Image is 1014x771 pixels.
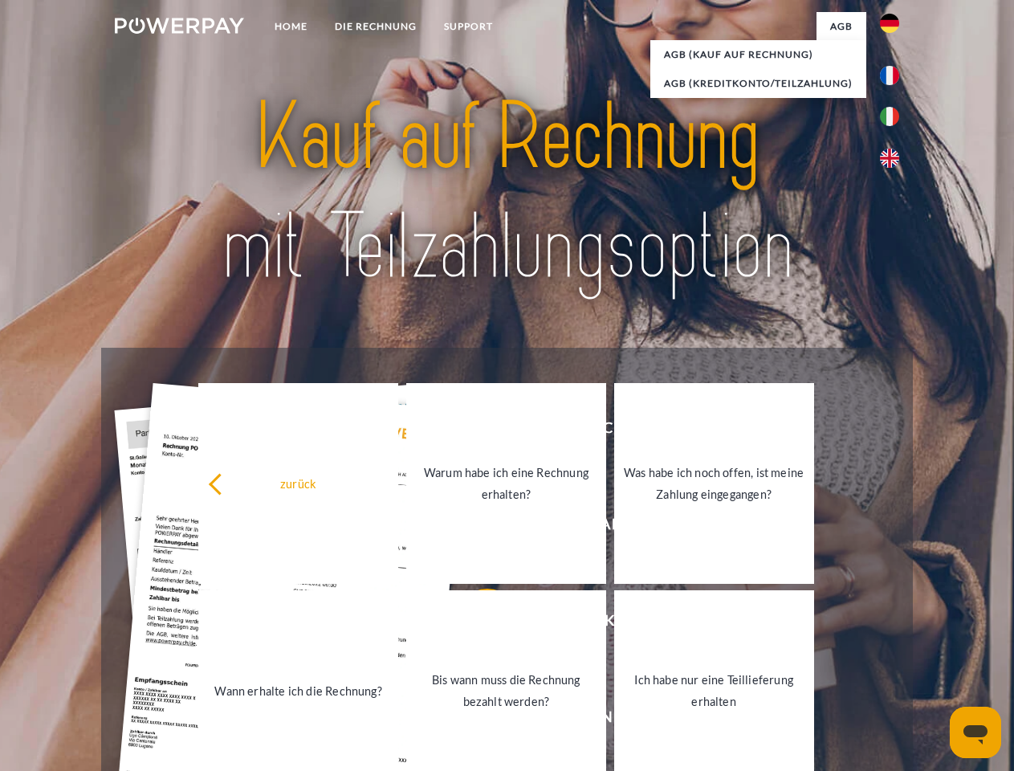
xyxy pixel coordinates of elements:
div: Was habe ich noch offen, ist meine Zahlung eingegangen? [624,462,804,505]
a: agb [816,12,866,41]
a: SUPPORT [430,12,507,41]
div: zurück [208,472,389,494]
img: title-powerpay_de.svg [153,77,861,308]
img: logo-powerpay-white.svg [115,18,244,34]
a: Was habe ich noch offen, ist meine Zahlung eingegangen? [614,383,814,584]
div: Wann erhalte ich die Rechnung? [208,679,389,701]
div: Bis wann muss die Rechnung bezahlt werden? [416,669,597,712]
div: Ich habe nur eine Teillieferung erhalten [624,669,804,712]
img: it [880,107,899,126]
a: AGB (Kreditkonto/Teilzahlung) [650,69,866,98]
img: en [880,149,899,168]
a: AGB (Kauf auf Rechnung) [650,40,866,69]
a: DIE RECHNUNG [321,12,430,41]
img: fr [880,66,899,85]
iframe: Schaltfläche zum Öffnen des Messaging-Fensters [950,707,1001,758]
div: Warum habe ich eine Rechnung erhalten? [416,462,597,505]
img: de [880,14,899,33]
a: Home [261,12,321,41]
